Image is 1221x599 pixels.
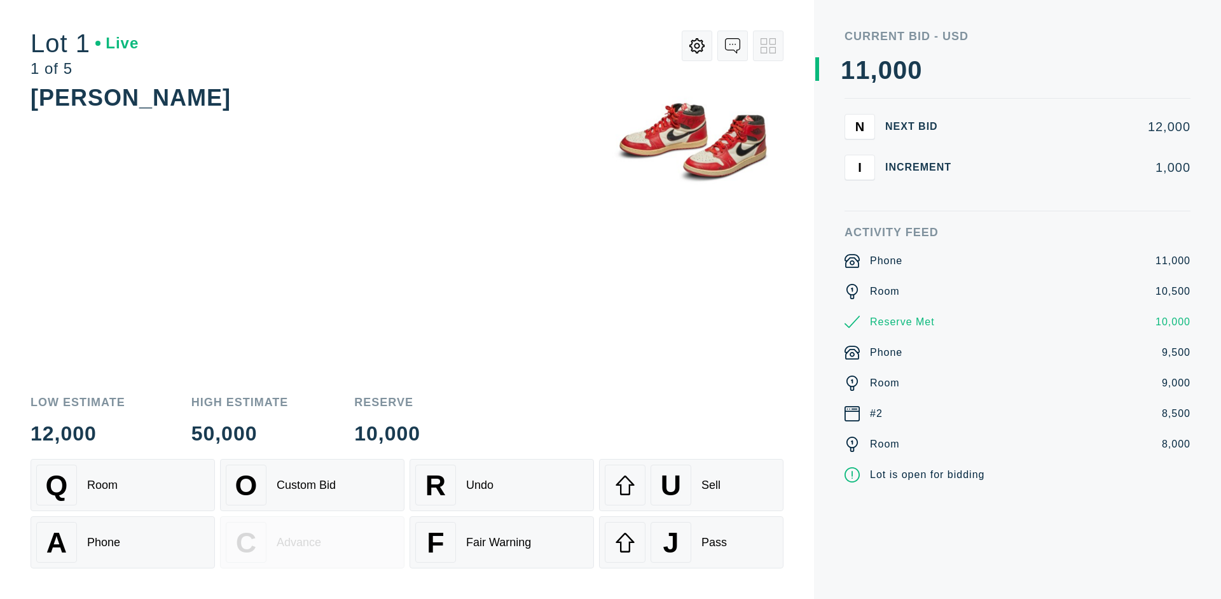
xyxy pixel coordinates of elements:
div: 0 [893,57,907,83]
div: 50,000 [191,423,289,444]
div: 10,000 [1155,314,1190,330]
span: C [236,526,256,559]
div: 1 of 5 [31,61,139,76]
button: N [845,114,875,139]
button: RUndo [410,459,594,511]
div: Phone [87,536,120,549]
div: Pass [701,536,727,549]
div: Activity Feed [845,227,1190,238]
div: 11,000 [1155,253,1190,269]
div: Advance [277,536,321,549]
div: Next Bid [885,122,962,132]
div: Reserve Met [870,314,935,330]
div: 0 [878,57,893,83]
div: Custom Bid [277,479,336,492]
div: 8,000 [1162,437,1190,452]
span: Q [46,469,68,502]
div: 10,000 [354,423,420,444]
button: OCustom Bid [220,459,404,511]
div: Phone [870,253,902,269]
span: F [427,526,444,559]
span: J [663,526,679,559]
button: CAdvance [220,516,404,568]
div: 1 [841,57,855,83]
button: FFair Warning [410,516,594,568]
span: R [425,469,446,502]
div: Increment [885,162,962,173]
div: 0 [907,57,922,83]
div: , [871,57,878,312]
div: High Estimate [191,397,289,408]
button: JPass [599,516,783,568]
span: I [858,160,862,174]
div: Sell [701,479,721,492]
div: Room [870,376,900,391]
button: USell [599,459,783,511]
div: Fair Warning [466,536,531,549]
div: Current Bid - USD [845,31,1190,42]
div: 10,500 [1155,284,1190,299]
div: 1,000 [972,161,1190,174]
span: O [235,469,258,502]
div: 12,000 [31,423,125,444]
div: [PERSON_NAME] [31,85,231,111]
button: I [845,155,875,180]
div: Lot is open for bidding [870,467,984,483]
div: 12,000 [972,120,1190,133]
span: N [855,119,864,134]
span: U [661,469,681,502]
div: Live [95,36,139,51]
div: Undo [466,479,493,492]
button: QRoom [31,459,215,511]
div: #2 [870,406,883,421]
div: Room [870,437,900,452]
div: Phone [870,345,902,360]
div: Low Estimate [31,397,125,408]
div: Reserve [354,397,420,408]
div: Room [870,284,900,299]
div: 9,000 [1162,376,1190,391]
div: 1 [855,57,870,83]
div: 9,500 [1162,345,1190,360]
span: A [46,526,67,559]
button: APhone [31,516,215,568]
div: Room [87,479,118,492]
div: 8,500 [1162,406,1190,421]
div: Lot 1 [31,31,139,56]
